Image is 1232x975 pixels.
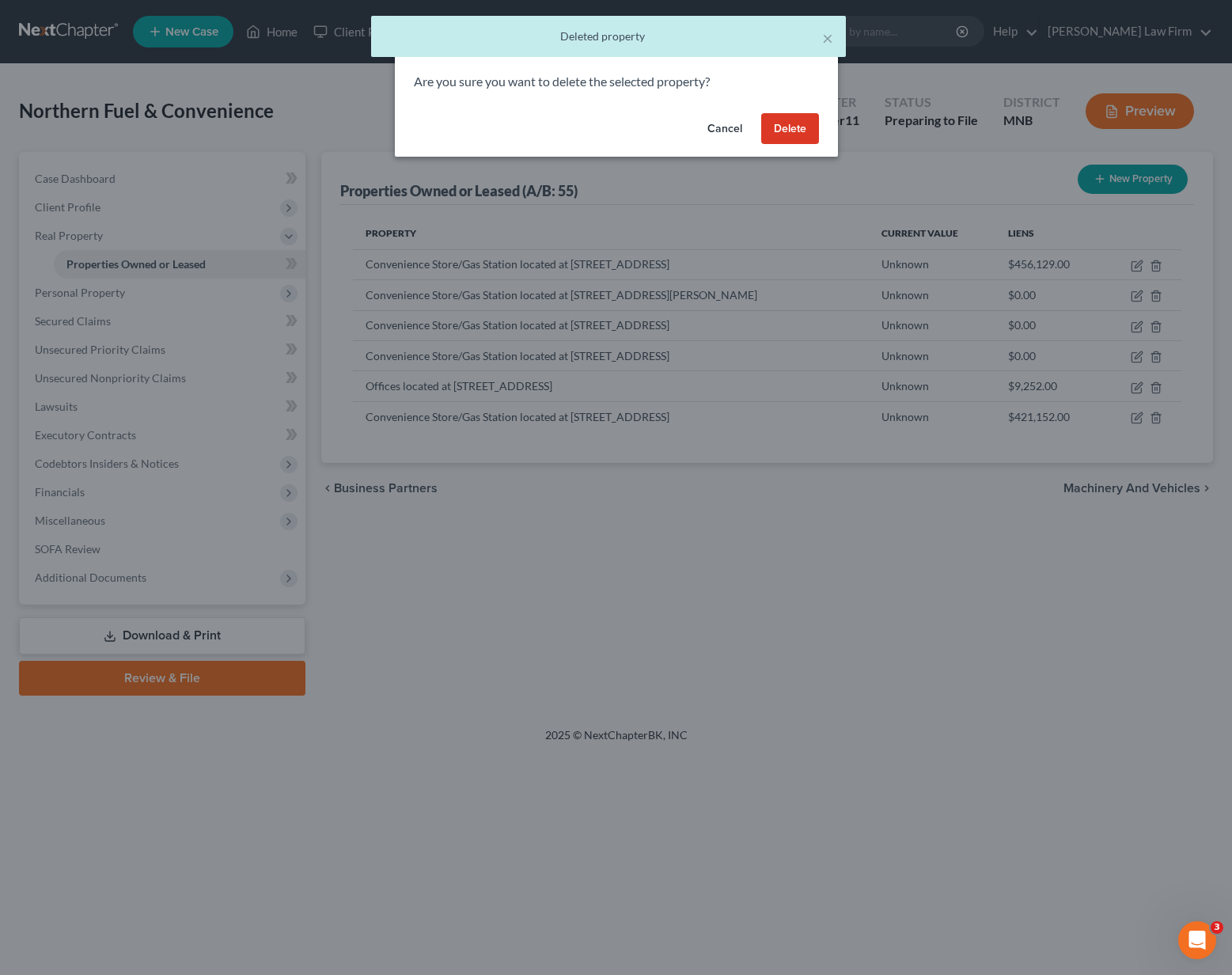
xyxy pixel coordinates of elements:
[1178,921,1216,959] iframe: Intercom live chat
[822,28,833,47] button: ×
[384,28,833,44] div: Deleted property
[1211,921,1223,934] span: 3
[414,73,819,91] p: Are you sure you want to delete the selected property?
[761,113,819,145] button: Delete
[695,113,755,145] button: Cancel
